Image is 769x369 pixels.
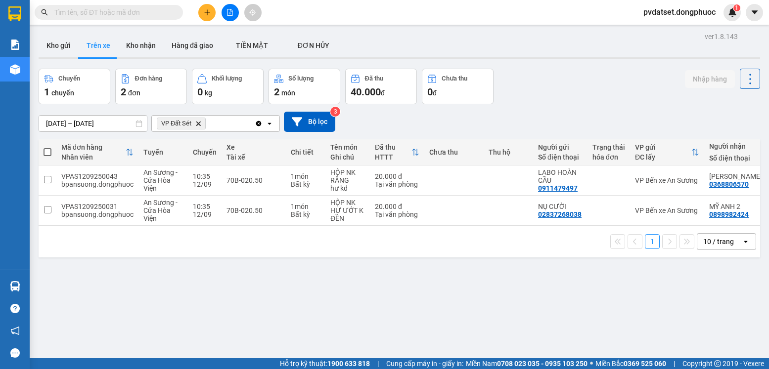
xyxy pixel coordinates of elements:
span: An Sương - Cửa Hòa Viện [143,199,178,222]
button: Chuyến1chuyến [39,69,110,104]
span: VP Đất Sét [161,120,191,127]
button: Khối lượng0kg [192,69,264,104]
span: Cung cấp máy in - giấy in: [386,358,463,369]
div: 10:35 [193,203,217,210]
div: ĐC lấy [635,153,691,161]
div: Chi tiết [291,148,320,156]
div: HTTT [375,153,411,161]
div: Tài xế [226,153,281,161]
span: VP Đất Sét, close by backspace [157,118,206,129]
strong: 0708 023 035 - 0935 103 250 [497,360,588,368]
div: Đơn hàng [135,75,162,82]
th: Toggle SortBy [630,139,704,165]
span: aim [249,9,256,16]
div: LABO HOÀN CẦU [538,168,583,184]
div: VP Bến xe An Sương [635,176,699,184]
div: Số lượng [288,75,314,82]
div: MINH KHANG [709,172,762,180]
div: VP Bến xe An Sương [635,206,699,214]
div: Tên món [330,143,365,151]
sup: 1 [733,4,740,11]
div: 02837268038 [538,210,582,218]
div: Tại văn phòng [375,210,419,218]
div: Số điện thoại [709,154,762,162]
svg: open [742,238,750,246]
div: VP gửi [635,143,691,151]
span: TIỀN MẶT [236,41,268,49]
strong: 0369 525 060 [624,360,666,368]
th: Toggle SortBy [370,139,424,165]
div: MỸ ANH 2 [709,203,762,210]
img: icon-new-feature [728,8,737,17]
span: 2 [274,86,279,98]
div: 20.000 đ [375,203,419,210]
div: Thu hộ [489,148,528,156]
div: 0368806570 [709,180,749,188]
input: Select a date range. [39,116,147,131]
span: Miền Nam [466,358,588,369]
span: món [281,89,295,97]
div: HƯ ƯỚT K ĐỀN [330,206,365,222]
svg: open [266,120,273,127]
button: file-add [222,4,239,21]
span: Hỗ trợ kỹ thuật: [280,358,370,369]
img: solution-icon [10,40,20,50]
button: 1 [645,234,660,249]
span: 40.000 [351,86,381,98]
span: 1 [44,86,49,98]
div: Mã đơn hàng [61,143,126,151]
div: Đã thu [375,143,411,151]
div: bpansuong.dongphuoc [61,180,134,188]
button: Số lượng2món [269,69,340,104]
div: Đã thu [365,75,383,82]
span: copyright [714,360,721,367]
div: Chuyến [58,75,80,82]
span: 1 [735,4,738,11]
div: HỘP NK [330,199,365,206]
span: 2 [121,86,126,98]
div: Người nhận [709,142,762,150]
svg: Delete [195,121,201,126]
div: VPAS1209250043 [61,172,134,180]
div: 0911479497 [538,184,578,192]
div: 1 món [291,172,320,180]
div: 0898982424 [709,210,749,218]
div: Bất kỳ [291,210,320,218]
strong: 1900 633 818 [327,360,370,368]
div: hư kd [330,184,365,192]
input: Selected VP Đất Sét. [208,119,209,128]
span: Miền Bắc [595,358,666,369]
span: đơn [128,89,140,97]
div: Ghi chú [330,153,365,161]
span: đ [381,89,385,97]
button: caret-down [746,4,763,21]
div: hóa đơn [592,153,625,161]
button: Bộ lọc [284,112,335,132]
span: pvdatset.dongphuoc [635,6,724,18]
span: message [10,348,20,358]
button: aim [244,4,262,21]
span: | [377,358,379,369]
div: Người gửi [538,143,583,151]
img: warehouse-icon [10,281,20,291]
div: Chuyến [193,148,217,156]
span: file-add [226,9,233,16]
div: 12/09 [193,180,217,188]
div: Tuyến [143,148,183,156]
span: caret-down [750,8,759,17]
span: question-circle [10,304,20,313]
button: Đơn hàng2đơn [115,69,187,104]
div: 20.000 đ [375,172,419,180]
div: 10:35 [193,172,217,180]
input: Tìm tên, số ĐT hoặc mã đơn [54,7,171,18]
div: Khối lượng [212,75,242,82]
div: Chưa thu [442,75,467,82]
div: Trạng thái [592,143,625,151]
span: ⚪️ [590,362,593,366]
sup: 3 [330,107,340,117]
span: chuyến [51,89,74,97]
button: Trên xe [79,34,118,57]
div: Số điện thoại [538,153,583,161]
div: 70B-020.50 [226,206,281,214]
span: 0 [197,86,203,98]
